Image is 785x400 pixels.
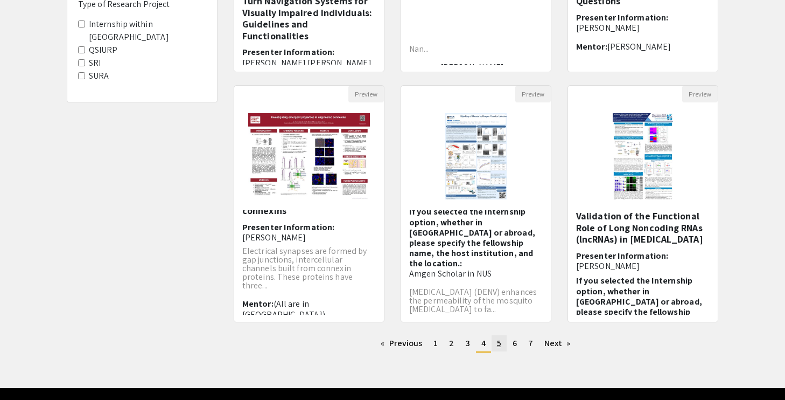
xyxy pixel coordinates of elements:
span: Mentor: [409,61,440,73]
img: <p>&nbsp;Investigating emergent properties in engineered connexins</p> [237,102,381,210]
button: Preview [515,86,551,102]
h6: Presenter Information: [242,222,376,243]
span: [PERSON_NAME] [242,232,306,243]
span: Mentor: [242,298,274,309]
span: 3 [466,337,470,349]
h6: Presenter Information: [576,12,710,33]
img: <p>Validation of the Functional Role of Long Noncoding RNAs (lncRNAs) in Breast Cancer</p> [602,102,684,210]
h6: Presenter Information: [576,251,710,271]
iframe: Chat [8,351,46,392]
h6: Presenter Information: [242,47,376,67]
div: Open Presentation <p><strong style="color: rgb(31, 73, 125);">Hijacking of Plasmin by Dengue Viru... [401,85,551,322]
p: Electrical synapses are formed by gap junctions, intercellular channels built from connexin prote... [242,247,376,290]
h5: Investigating emergent properties in engineered connexins [242,182,376,217]
span: If you selected the Internship option, whether in [GEOGRAPHIC_DATA] or abroad, please specify the... [409,206,535,269]
div: Open Presentation <p>Validation of the Functional Role of Long Noncoding RNAs (lncRNAs) in Breast... [567,85,718,322]
h5: Validation of the Functional Role of Long Noncoding RNAs (lncRNAs) in [MEDICAL_DATA] [576,210,710,245]
ul: Pagination [234,335,718,353]
span: If you selected the Internship option, whether in [GEOGRAPHIC_DATA] or abroad, please specify the... [576,275,702,338]
span: 1 [433,337,438,349]
span: Mentor: [576,41,607,52]
button: Preview [682,86,718,102]
label: Internship within [GEOGRAPHIC_DATA] [89,18,206,44]
span: [PERSON_NAME], [PERSON_NAME] [409,61,506,83]
span: [PERSON_NAME] [576,22,640,33]
a: Previous page [375,335,427,351]
span: [PERSON_NAME] [576,260,640,272]
button: Preview [348,86,384,102]
span: [MEDICAL_DATA] (DENV) enhances the permeability of the mosquito [MEDICAL_DATA] to fa... [409,286,537,315]
label: QSIURP [89,44,118,57]
label: SURA [89,70,109,82]
label: SRI [89,57,101,70]
img: <p><strong style="color: rgb(31, 73, 125);">Hijacking of Plasmin by Dengue Virus for Infection</s... [434,102,517,210]
p: Amgen Scholar in NUS [409,268,543,279]
div: Open Presentation <p>&nbsp;Investigating emergent properties in engineered connexins</p> [234,85,384,322]
span: Nan... [409,43,429,54]
span: 6 [513,337,517,349]
span: 2 [449,337,454,349]
a: Next page [539,335,576,351]
span: [PERSON_NAME] [607,41,671,52]
span: 7 [528,337,533,349]
span: 5 [497,337,501,349]
span: 4 [481,337,486,349]
span: [PERSON_NAME] [PERSON_NAME] [242,57,372,68]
